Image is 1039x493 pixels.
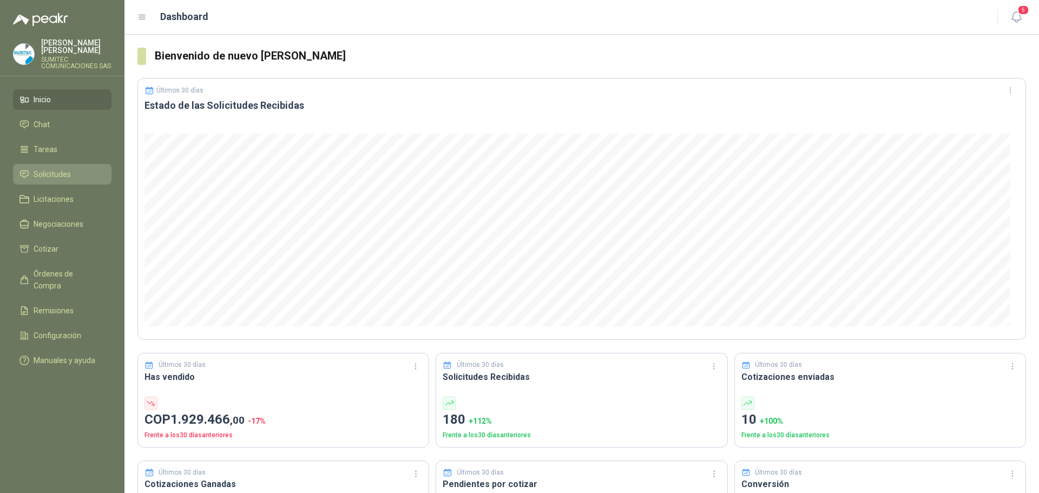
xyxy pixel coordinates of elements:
h3: Bienvenido de nuevo [PERSON_NAME] [155,48,1026,64]
p: 10 [741,410,1019,430]
a: Manuales y ayuda [13,350,111,371]
p: Frente a los 30 días anteriores [741,430,1019,441]
a: Licitaciones [13,189,111,209]
p: Frente a los 30 días anteriores [443,430,720,441]
p: Últimos 30 días [457,360,504,370]
p: Últimos 30 días [159,360,206,370]
span: Cotizar [34,243,58,255]
a: Negociaciones [13,214,111,234]
p: COP [144,410,422,430]
span: 5 [1017,5,1029,15]
a: Remisiones [13,300,111,321]
p: Últimos 30 días [159,468,206,478]
h3: Pendientes por cotizar [443,477,720,491]
h3: Cotizaciones enviadas [741,370,1019,384]
p: Últimos 30 días [755,468,802,478]
a: Configuración [13,325,111,346]
h3: Has vendido [144,370,422,384]
p: Últimos 30 días [457,468,504,478]
span: + 112 % [469,417,492,425]
h3: Estado de las Solicitudes Recibidas [144,99,1019,112]
h1: Dashboard [160,9,208,24]
button: 5 [1007,8,1026,27]
h3: Solicitudes Recibidas [443,370,720,384]
span: Chat [34,119,50,130]
a: Chat [13,114,111,135]
span: Negociaciones [34,218,83,230]
img: Company Logo [14,44,34,64]
p: Últimos 30 días [755,360,802,370]
p: Frente a los 30 días anteriores [144,430,422,441]
a: Inicio [13,89,111,110]
span: 1.929.466 [170,412,245,427]
h3: Conversión [741,477,1019,491]
a: Tareas [13,139,111,160]
span: ,00 [230,414,245,426]
a: Cotizar [13,239,111,259]
span: + 100 % [760,417,783,425]
span: Tareas [34,143,57,155]
a: Solicitudes [13,164,111,185]
span: Remisiones [34,305,74,317]
span: Órdenes de Compra [34,268,101,292]
img: Logo peakr [13,13,68,26]
h3: Cotizaciones Ganadas [144,477,422,491]
span: Licitaciones [34,193,74,205]
a: Órdenes de Compra [13,264,111,296]
p: SUMITEC COMUNICACIONES SAS [41,56,111,69]
p: Últimos 30 días [156,87,203,94]
span: Solicitudes [34,168,71,180]
p: [PERSON_NAME] [PERSON_NAME] [41,39,111,54]
p: 180 [443,410,720,430]
span: -17 % [248,417,266,425]
span: Manuales y ayuda [34,354,95,366]
span: Inicio [34,94,51,106]
span: Configuración [34,330,81,341]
